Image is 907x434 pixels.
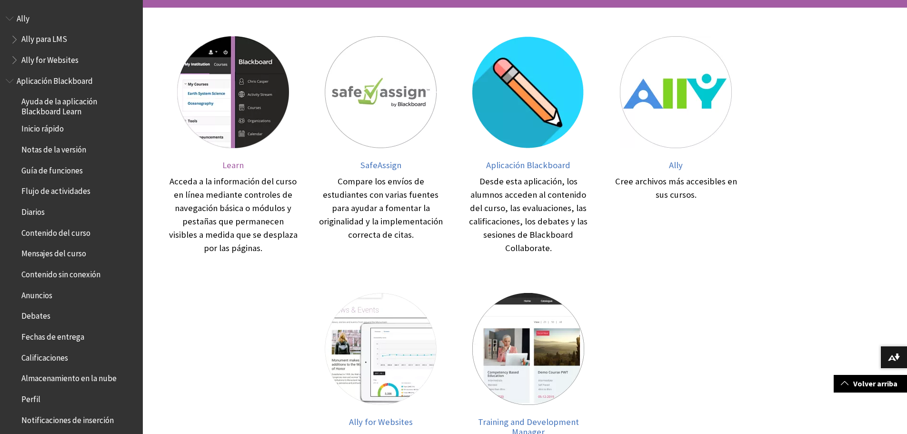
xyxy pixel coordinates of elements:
div: Cree archivos más accesibles en sus cursos. [612,175,740,202]
a: Volver arriba [834,375,907,393]
span: Ally [17,10,30,23]
nav: Book outline for Anthology Ally Help [6,10,137,68]
span: Mensajes del curso [21,246,86,259]
span: Inicio rápido [21,121,64,134]
span: Contenido sin conexión [21,266,100,279]
span: Notas de la versión [21,141,86,154]
span: Fechas de entrega [21,329,84,342]
span: Aplicación Blackboard [486,160,570,171]
a: Ally Ally Cree archivos más accesibles en sus cursos. [612,36,740,255]
span: Perfil [21,391,40,404]
span: Debates [21,308,50,321]
a: SafeAssign SafeAssign Compare los envíos de estudiantes con varias fuentes para ayudar a fomentar... [317,36,445,255]
span: Almacenamiento en la nube [21,371,117,384]
span: Contenido del curso [21,225,90,238]
span: Ayuda de la aplicación Blackboard Learn [21,94,136,116]
span: Ally for Websites [349,416,413,427]
div: Desde esta aplicación, los alumnos acceden al contenido del curso, las evaluaciones, las califica... [464,175,593,255]
span: Ally [669,160,683,171]
span: SafeAssign [360,160,401,171]
img: Ally for Websites [325,293,437,405]
span: Aplicación Blackboard [17,73,93,86]
span: Ally for Websites [21,52,79,65]
span: Notificaciones de inserción [21,412,114,425]
img: SafeAssign [325,36,437,148]
span: Diarios [21,204,45,217]
span: Anuncios [21,287,52,300]
span: Guía de funciones [21,162,83,175]
span: Ally para LMS [21,31,67,44]
span: Calificaciones [21,350,68,363]
img: Training and Development Manager [472,293,584,405]
a: Aplicación Blackboard Aplicación Blackboard Desde esta aplicación, los alumnos acceden al conteni... [464,36,593,255]
img: Aplicación Blackboard [472,36,584,148]
div: Acceda a la información del curso en línea mediante controles de navegación básica o módulos y pe... [169,175,298,255]
div: Compare los envíos de estudiantes con varias fuentes para ayudar a fomentar la originalidad y la ... [317,175,445,242]
a: Learn Learn Acceda a la información del curso en línea mediante controles de navegación básica o ... [169,36,298,255]
span: Learn [222,160,244,171]
img: Ally [620,36,732,148]
img: Learn [177,36,289,148]
span: Flujo de actividades [21,183,90,196]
